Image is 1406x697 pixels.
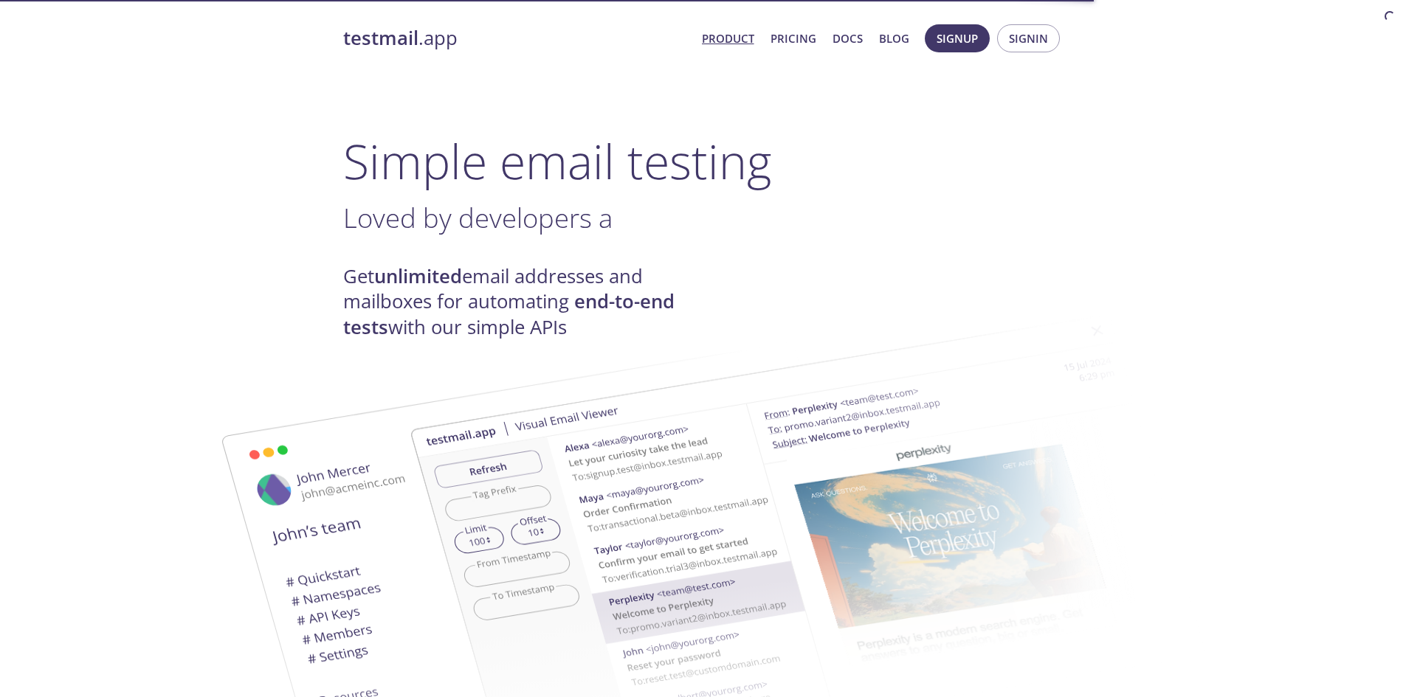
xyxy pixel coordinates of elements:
[343,264,703,340] h4: Get email addresses and mailboxes for automating with our simple APIs
[343,133,1064,190] h1: Simple email testing
[343,26,690,51] a: testmail.app
[925,24,990,52] button: Signup
[879,29,909,48] a: Blog
[343,288,675,339] strong: end-to-end tests
[937,29,978,48] span: Signup
[343,25,418,51] strong: testmail
[771,29,816,48] a: Pricing
[833,29,863,48] a: Docs
[997,24,1060,52] button: Signin
[702,29,754,48] a: Product
[343,199,613,236] span: Loved by developers a
[1009,29,1048,48] span: Signin
[374,263,462,289] strong: unlimited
